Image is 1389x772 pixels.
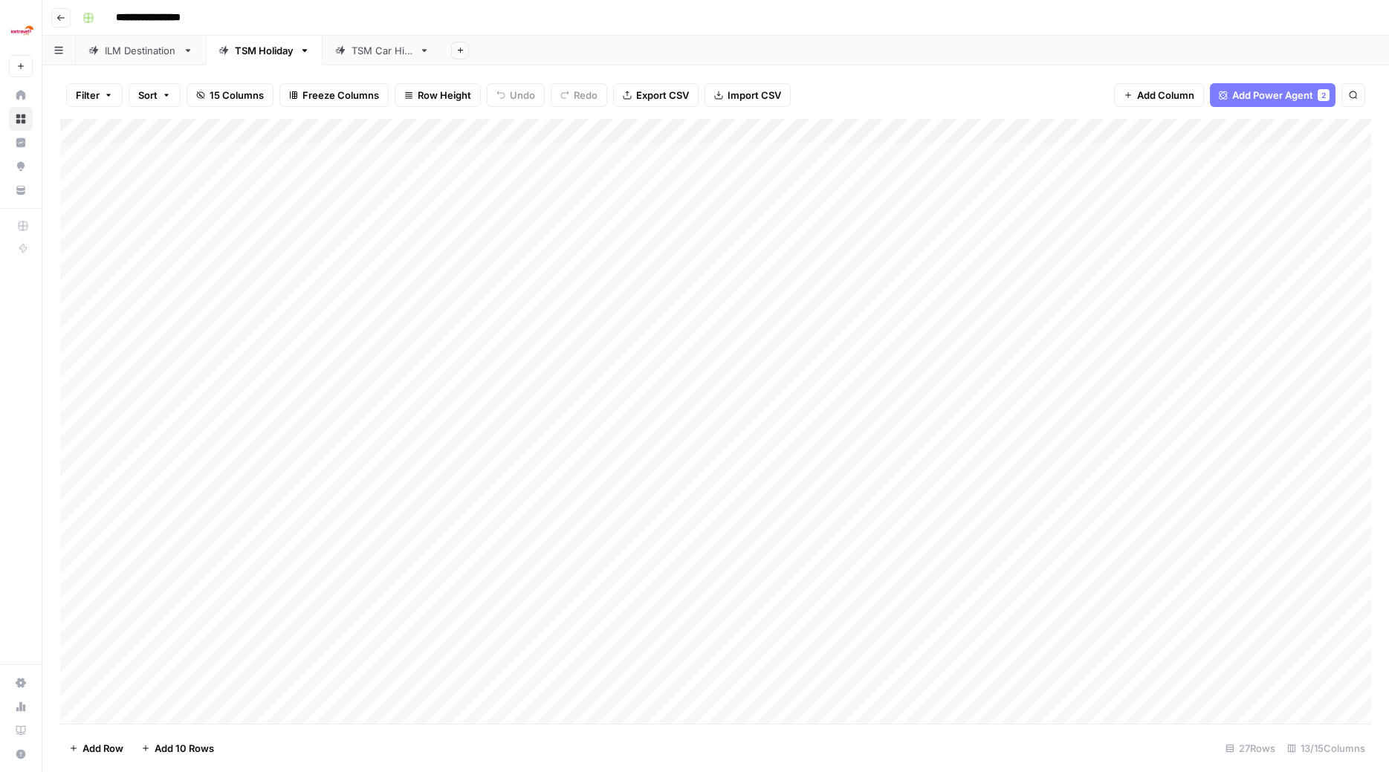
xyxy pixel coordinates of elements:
[9,155,33,178] a: Opportunities
[487,83,545,107] button: Undo
[155,741,214,756] span: Add 10 Rows
[9,671,33,695] a: Settings
[60,736,132,760] button: Add Row
[395,83,481,107] button: Row Height
[9,107,33,131] a: Browse
[105,43,177,58] div: ILM Destination
[235,43,294,58] div: TSM Holiday
[613,83,699,107] button: Export CSV
[1232,88,1313,103] span: Add Power Agent
[574,88,598,103] span: Redo
[323,36,442,65] a: TSM Car Hire
[705,83,791,107] button: Import CSV
[418,88,471,103] span: Row Height
[1318,89,1330,101] div: 2
[129,83,181,107] button: Sort
[9,742,33,766] button: Help + Support
[76,88,100,103] span: Filter
[1137,88,1194,103] span: Add Column
[9,178,33,202] a: Your Data
[187,83,273,107] button: 15 Columns
[206,36,323,65] a: TSM Holiday
[210,88,264,103] span: 15 Columns
[1114,83,1204,107] button: Add Column
[9,17,36,44] img: Ice Travel Group Logo
[9,695,33,719] a: Usage
[76,36,206,65] a: ILM Destination
[302,88,379,103] span: Freeze Columns
[551,83,607,107] button: Redo
[728,88,781,103] span: Import CSV
[9,131,33,155] a: Insights
[1220,736,1281,760] div: 27 Rows
[9,12,33,49] button: Workspace: Ice Travel Group
[1281,736,1371,760] div: 13/15 Columns
[82,741,123,756] span: Add Row
[1321,89,1326,101] span: 2
[352,43,413,58] div: TSM Car Hire
[510,88,535,103] span: Undo
[636,88,689,103] span: Export CSV
[138,88,158,103] span: Sort
[9,719,33,742] a: Learning Hub
[279,83,389,107] button: Freeze Columns
[9,83,33,107] a: Home
[66,83,123,107] button: Filter
[132,736,223,760] button: Add 10 Rows
[1210,83,1335,107] button: Add Power Agent2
